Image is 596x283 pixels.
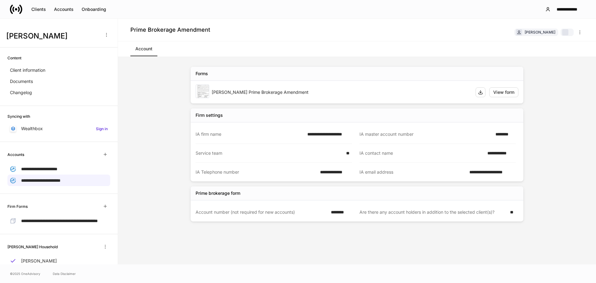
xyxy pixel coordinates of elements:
[489,87,518,97] button: View form
[10,67,45,73] p: Client information
[7,152,24,157] h6: Accounts
[359,209,506,215] div: Are there any account holders in addition to the selected client(s)?
[21,126,43,132] p: Wealthbox
[53,271,76,276] a: Data Disclaimer
[196,131,304,137] div: IA firm name
[359,150,484,156] div: IA contact name
[196,71,208,77] div: Forms
[7,55,21,61] h6: Content
[7,65,110,76] a: Client information
[130,41,157,56] a: Account
[31,6,46,12] div: Clients
[10,89,32,96] p: Changelog
[78,4,110,14] button: Onboarding
[21,258,57,264] p: [PERSON_NAME]
[196,209,327,215] div: Account number (not required for new accounts)
[82,6,106,12] div: Onboarding
[196,169,316,175] div: IA Telephone number
[7,255,110,267] a: [PERSON_NAME]
[7,76,110,87] a: Documents
[27,4,50,14] button: Clients
[359,131,492,137] div: IA master account number
[6,31,99,41] h3: [PERSON_NAME]
[196,112,223,118] div: Firm settings
[54,6,74,12] div: Accounts
[7,113,30,119] h6: Syncing with
[10,78,33,84] p: Documents
[7,203,28,209] h6: Firm Forms
[525,29,555,35] div: [PERSON_NAME]
[130,26,210,34] h4: Prime Brokerage Amendment
[212,89,471,95] div: [PERSON_NAME] Prime Brokerage Amendment
[493,89,514,95] div: View form
[196,150,342,156] div: Service team
[7,244,58,250] h6: [PERSON_NAME] Household
[10,271,40,276] span: © 2025 OneAdvisory
[50,4,78,14] button: Accounts
[96,126,108,132] h6: Sign in
[7,123,110,134] a: WealthboxSign in
[196,190,240,196] div: Prime brokerage form
[7,87,110,98] a: Changelog
[359,169,466,175] div: IA email address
